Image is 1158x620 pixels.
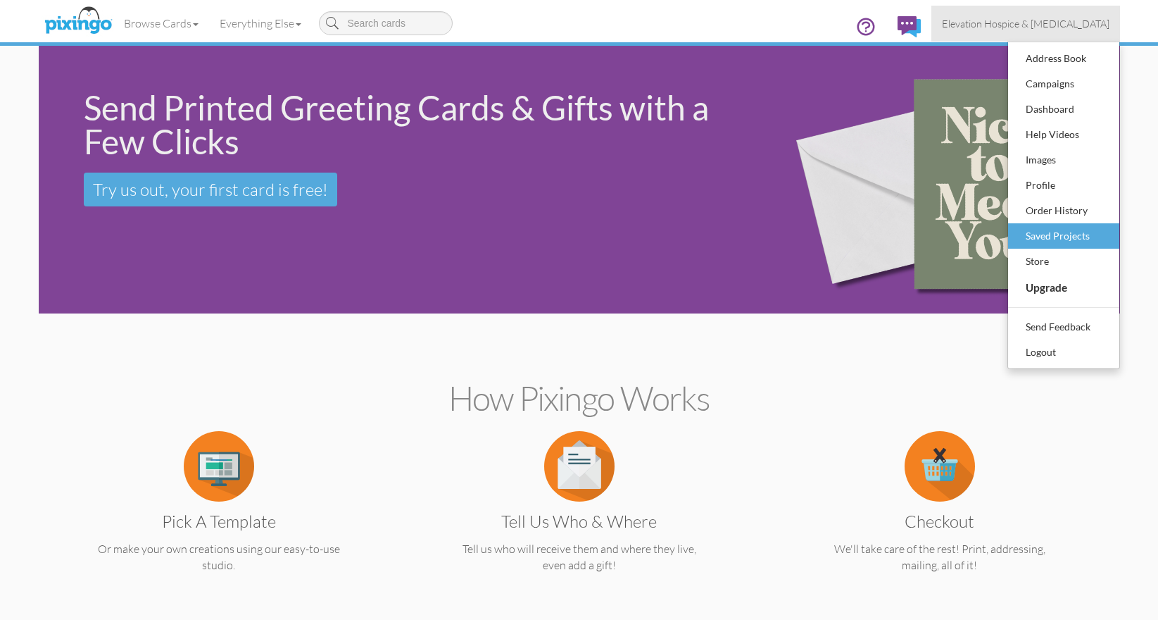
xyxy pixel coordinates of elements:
[1008,173,1119,198] a: Profile
[1008,147,1119,173] a: Images
[1008,249,1119,274] a: Store
[184,431,254,502] img: item.alt
[931,6,1120,42] a: Elevation Hospice & [MEDICAL_DATA]
[84,91,748,159] div: Send Printed Greeting Cards & Gifts with a Few Clicks
[798,512,1082,531] h3: Checkout
[41,4,115,39] img: pixingo logo
[1022,175,1105,196] div: Profile
[209,6,312,41] a: Everything Else
[1022,124,1105,145] div: Help Videos
[1022,276,1105,299] div: Upgrade
[787,541,1093,573] p: We'll take care of the rest! Print, addressing, mailing, all of it!
[84,173,337,206] a: Try us out, your first card is free!
[113,6,209,41] a: Browse Cards
[1022,200,1105,221] div: Order History
[1008,314,1119,340] a: Send Feedback
[66,541,372,573] p: Or make your own creations using our easy-to-use studio.
[787,458,1093,573] a: Checkout We'll take care of the rest! Print, addressing, mailing, all of it!
[1022,316,1105,337] div: Send Feedback
[427,541,732,573] p: Tell us who will receive them and where they live, even add a gift!
[1008,198,1119,223] a: Order History
[1022,225,1105,247] div: Saved Projects
[1008,340,1119,365] a: Logout
[771,26,1111,334] img: 15b0954d-2d2f-43ee-8fdb-3167eb028af9.png
[1008,274,1119,301] a: Upgrade
[1008,223,1119,249] a: Saved Projects
[63,380,1095,417] h2: How Pixingo works
[942,18,1109,30] span: Elevation Hospice & [MEDICAL_DATA]
[1022,73,1105,94] div: Campaigns
[1008,97,1119,122] a: Dashboard
[1008,71,1119,97] a: Campaigns
[905,431,975,502] img: item.alt
[319,11,453,35] input: Search cards
[1008,122,1119,147] a: Help Videos
[1022,149,1105,170] div: Images
[93,179,328,200] span: Try us out, your first card is free!
[1022,251,1105,272] div: Store
[66,458,372,573] a: Pick a Template Or make your own creations using our easy-to-use studio.
[898,16,921,37] img: comments.svg
[1008,46,1119,71] a: Address Book
[427,458,732,573] a: Tell us Who & Where Tell us who will receive them and where they live, even add a gift!
[544,431,615,502] img: item.alt
[1022,342,1105,363] div: Logout
[1157,619,1158,620] iframe: Chat
[1022,48,1105,69] div: Address Book
[77,512,361,531] h3: Pick a Template
[1022,99,1105,120] div: Dashboard
[437,512,722,531] h3: Tell us Who & Where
